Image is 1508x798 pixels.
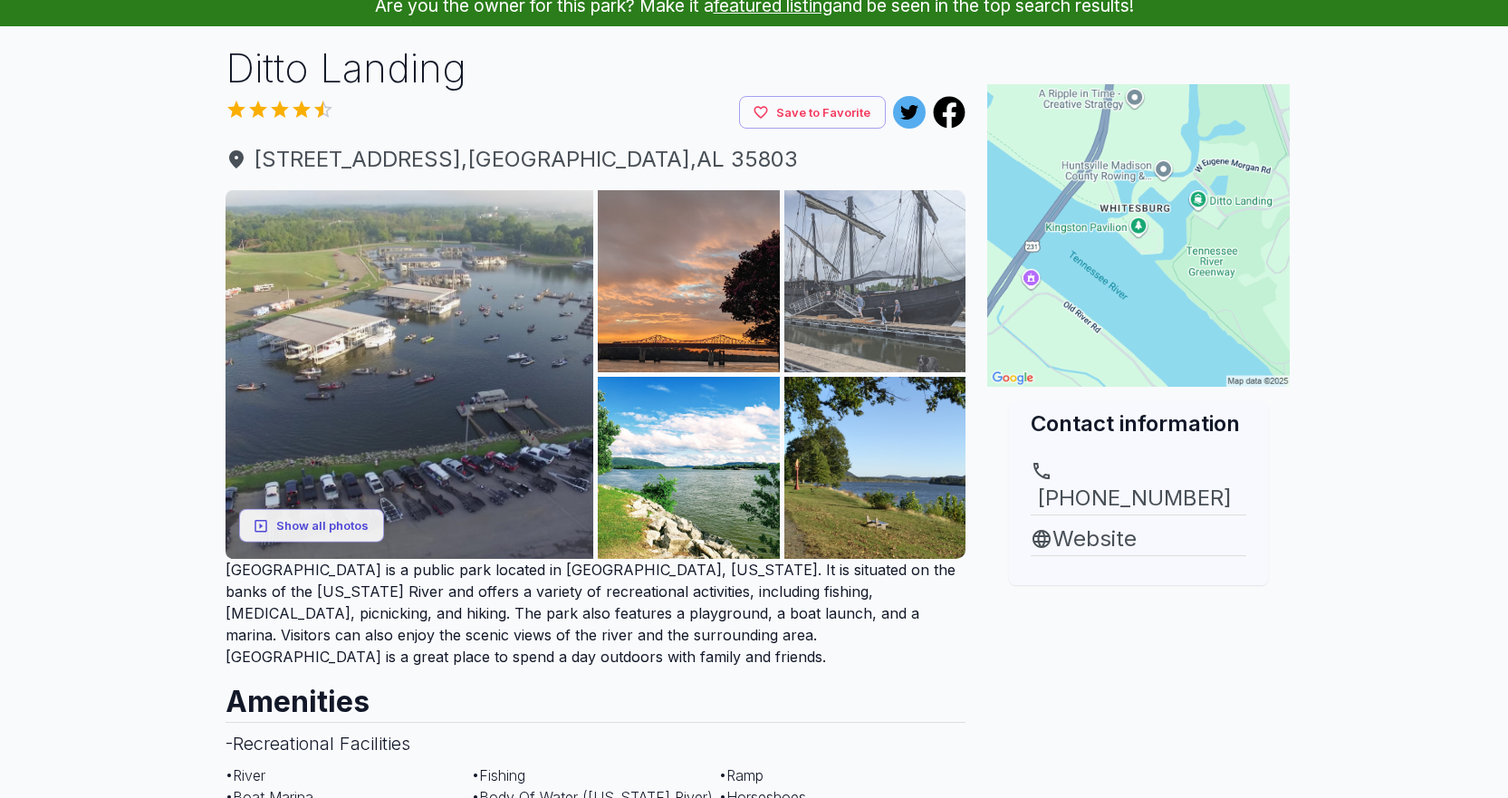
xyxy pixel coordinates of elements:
h1: Ditto Landing [226,41,966,96]
a: [STREET_ADDRESS],[GEOGRAPHIC_DATA],AL 35803 [226,143,966,176]
h3: - Recreational Facilities [226,722,966,764]
img: AAcXr8rLFLlRW9lvJKssidNjHvKOcbNVAMJ0NRNwuf3J2Yra6FW8lXUc8pthTohQxfl0p_kAyxjIU5l4iptoKcKEtdc6rt0FB... [598,377,780,559]
p: [GEOGRAPHIC_DATA] is a public park located in [GEOGRAPHIC_DATA], [US_STATE]. It is situated on th... [226,559,966,668]
h2: Contact information [1031,409,1246,438]
img: AAcXr8rAgIjlNZu1pf00NFuRkCXTp9fXix67axSmUrAVzXWoR_CGZi2VTap5_2c17Nm8hiQUjJDRmCl2iiwe5gqG46FhGmST6... [226,190,594,559]
h2: Amenities [226,668,966,722]
span: [STREET_ADDRESS] , [GEOGRAPHIC_DATA] , AL 35803 [226,143,966,176]
span: • Ramp [719,766,764,784]
span: • River [226,766,265,784]
span: • Fishing [472,766,525,784]
img: Map for Ditto Landing [987,84,1290,387]
img: AAcXr8p-y545vptFY6sUsXy-cZ9DD_rP4SNswe1QGyVL38OxQShcH333LRne7ryEwEaCZN4KIrHKzRNSQDslwPrYHSxbteV8g... [598,190,780,372]
a: Website [1031,523,1246,555]
button: Show all photos [239,509,384,543]
img: AAcXr8rkkEzrbWDAEsBINLW4Dj7OyExBZ2tOFxwLR5M_8QyKNG9jXzXWmDRZlA4Ae3Hjkg0rxxF5fx__TK7aARAW4UVAX72Si... [784,190,966,372]
a: [PHONE_NUMBER] [1031,460,1246,514]
button: Save to Favorite [739,96,886,130]
img: AAcXr8qkkzWpc1ljinvlIuzHeDl5f4KuMmauYYj76RJfjmLJH7tMhcQVCsG4LHspDUcjQgVQnqKvafdzRFQUfc3laXriBXb9r... [784,377,966,559]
